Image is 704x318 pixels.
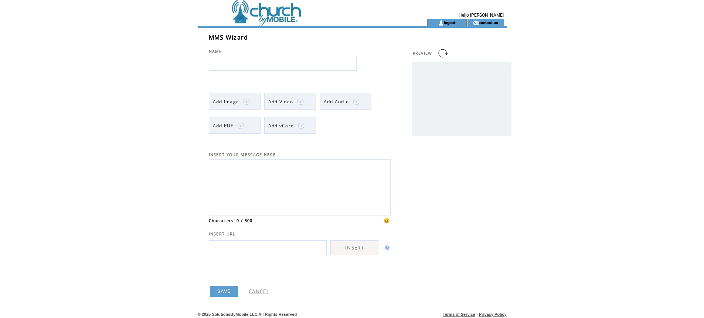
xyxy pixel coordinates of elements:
[213,98,239,105] span: Add Image
[438,20,444,26] img: account_icon.gif
[243,98,250,105] img: plus.png
[209,49,222,54] span: NAME
[209,33,248,41] span: MMS Wizard
[209,93,261,110] a: Add Image
[459,13,504,18] span: Hello [PERSON_NAME]
[320,93,371,110] a: Add Audio
[268,98,293,105] span: Add Video
[330,240,379,255] a: INSERT
[298,123,305,129] img: plus.png
[209,152,276,157] span: INSERT YOUR MESSAGE HERE
[198,312,297,317] span: © 2025 SolutionsByMobile LLC All Rights Reserved
[384,217,390,224] span: 😀
[209,218,253,223] span: Characters: 0 / 500
[209,117,261,134] a: Add PDF
[249,288,269,295] a: CANCEL
[210,286,238,297] a: SAVE
[473,20,479,26] img: contact_us_icon.gif
[383,245,390,250] img: help.gif
[479,312,507,317] a: Privacy Policy
[264,117,316,134] a: Add vCard
[324,98,349,105] span: Add Audio
[413,51,432,56] span: PREVIEW
[444,20,455,25] a: logout
[213,123,234,129] span: Add PDF
[353,98,360,105] img: plus.png
[297,98,304,105] img: plus.png
[476,312,477,317] span: |
[209,231,236,237] span: INSERT URL
[237,123,244,129] img: plus.png
[443,312,475,317] a: Terms of Service
[264,93,316,110] a: Add Video
[479,20,498,25] a: contact us
[268,123,294,129] span: Add vCard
